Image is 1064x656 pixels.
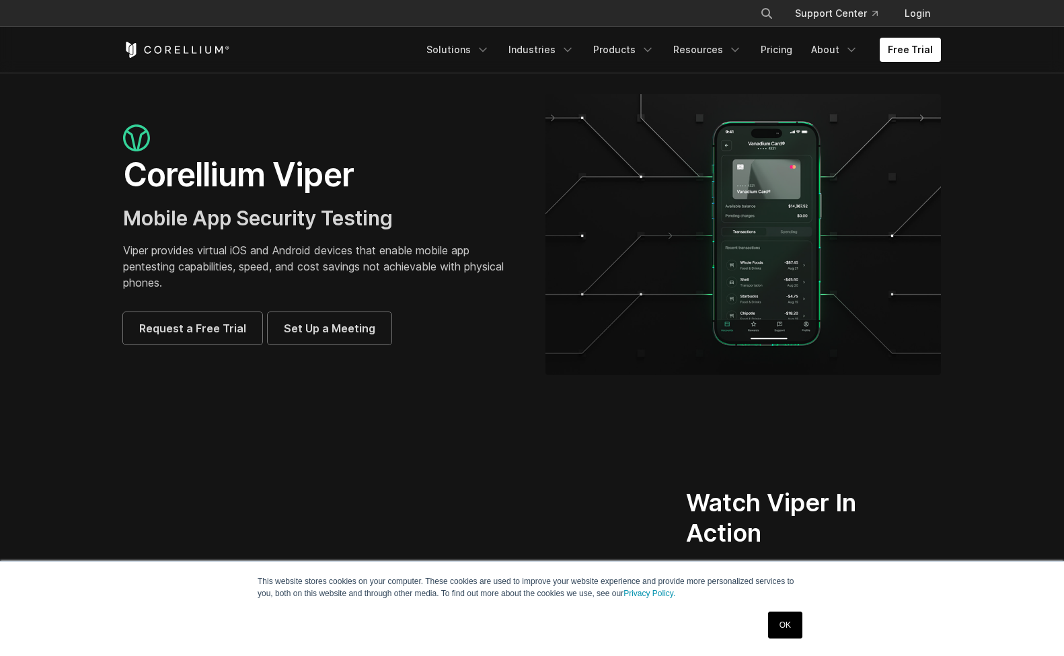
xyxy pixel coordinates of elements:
[123,42,230,58] a: Corellium Home
[123,155,519,195] h1: Corellium Viper
[123,242,519,291] p: Viper provides virtual iOS and Android devices that enable mobile app pentesting capabilities, sp...
[755,1,779,26] button: Search
[545,94,941,375] img: viper_hero
[139,320,246,336] span: Request a Free Trial
[665,38,750,62] a: Resources
[418,38,498,62] a: Solutions
[803,38,866,62] a: About
[268,312,391,344] a: Set Up a Meeting
[784,1,888,26] a: Support Center
[623,589,675,598] a: Privacy Policy.
[894,1,941,26] a: Login
[418,38,941,62] div: Navigation Menu
[123,312,262,344] a: Request a Free Trial
[768,612,802,639] a: OK
[284,320,375,336] span: Set Up a Meeting
[585,38,662,62] a: Products
[686,488,890,548] h2: Watch Viper In Action
[123,124,150,152] img: viper_icon_large
[744,1,941,26] div: Navigation Menu
[123,206,393,230] span: Mobile App Security Testing
[258,575,806,599] p: This website stores cookies on your computer. These cookies are used to improve your website expe...
[500,38,582,62] a: Industries
[753,38,800,62] a: Pricing
[880,38,941,62] a: Free Trial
